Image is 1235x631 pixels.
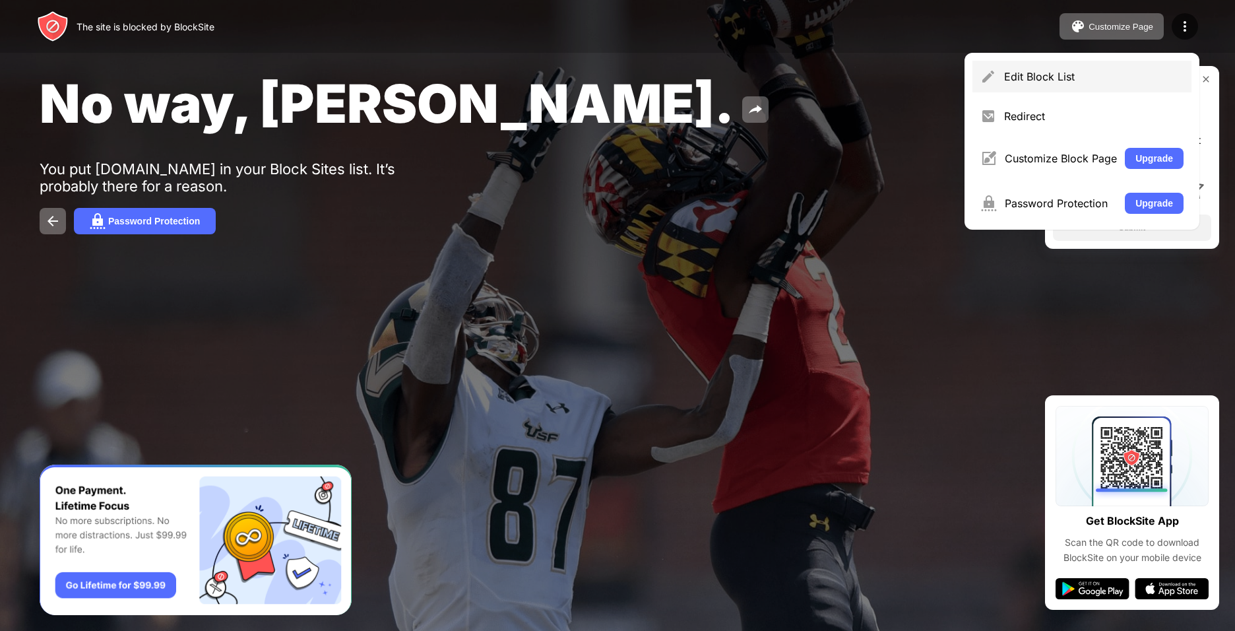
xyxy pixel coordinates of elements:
div: Password Protection [108,216,200,226]
div: Customize Block Page [1005,152,1117,165]
div: Password Protection [1005,197,1117,210]
img: qrcode.svg [1056,406,1209,506]
div: Get BlockSite App [1086,512,1179,531]
button: Customize Page [1060,13,1164,40]
div: You put [DOMAIN_NAME] in your Block Sites list. It’s probably there for a reason. [40,160,447,195]
img: menu-customize.svg [980,150,997,166]
img: header-logo.svg [37,11,69,42]
iframe: Banner [40,465,352,616]
img: password.svg [90,213,106,229]
img: menu-icon.svg [1177,18,1193,34]
img: rate-us-close.svg [1201,74,1211,84]
div: Edit Block List [1004,70,1184,83]
div: Customize Page [1089,22,1153,32]
button: Password Protection [74,208,216,234]
img: menu-redirect.svg [980,108,996,124]
img: back.svg [45,213,61,229]
div: Scan the QR code to download BlockSite on your mobile device [1056,535,1209,565]
button: Upgrade [1125,148,1184,169]
button: Upgrade [1125,193,1184,214]
div: Redirect [1004,110,1184,123]
img: share.svg [747,102,763,117]
div: The site is blocked by BlockSite [77,21,214,32]
img: menu-password.svg [980,195,997,211]
span: No way, [PERSON_NAME]. [40,71,734,135]
img: app-store.svg [1135,578,1209,599]
img: pallet.svg [1070,18,1086,34]
img: menu-pencil.svg [980,69,996,84]
img: google-play.svg [1056,578,1129,599]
